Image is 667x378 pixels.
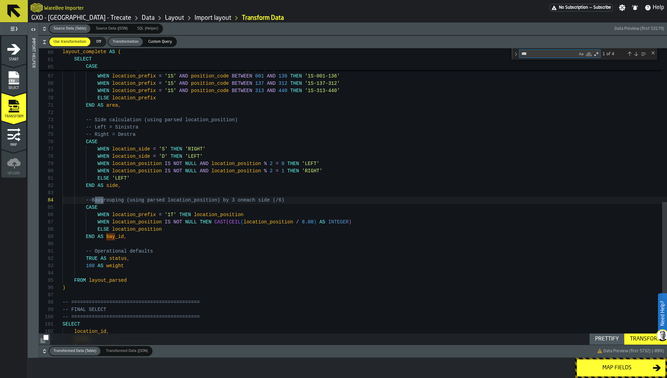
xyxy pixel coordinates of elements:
[194,212,244,217] span: location_position
[112,154,150,159] span: location_side
[31,14,131,22] a: link-to-/wh/i/7274009e-5361-4e21-8e36-7045ee840609
[39,291,53,299] div: 97
[39,211,53,219] div: 86
[112,81,156,86] span: location_prefix
[74,278,86,283] span: FROM
[39,124,53,131] div: 74
[86,132,135,137] span: -- Right = Destra
[165,161,171,166] span: IS
[39,175,53,182] div: 81
[279,88,287,93] span: 440
[242,14,284,22] a: link-to-/wh/i/7274009e-5361-4e21-8e36-7045ee840609/import/layout/d7b9e39a-f3a3-4087-b20d-4134d17e...
[39,56,53,64] span: 61
[49,24,91,34] label: button-switch-multi-Source Data (Table)
[590,5,592,10] span: —
[39,153,53,160] div: 78
[179,81,188,86] span: AND
[118,49,121,55] span: (
[93,39,104,45] span: Off
[98,73,109,79] span: WHEN
[106,263,124,269] span: weight
[93,26,130,32] span: Source Data (JSON)
[112,175,130,181] span: 'LEFT'
[86,124,138,130] span: -- Left = Sinistra
[106,102,118,108] span: area
[39,146,53,153] div: 77
[39,226,53,233] div: 88
[39,80,53,87] div: 68
[39,138,53,146] div: 76
[39,262,53,270] div: 93
[1,172,26,175] span: Upload
[39,23,667,35] button: button-
[200,168,208,174] span: AND
[290,88,302,93] span: THEN
[63,49,106,55] span: layout_complete
[232,81,252,86] span: BETWEEN
[98,95,109,101] span: ELSE
[305,88,340,93] span: '1S-313-440'
[91,24,132,34] label: button-switch-multi-Source Data (JSON)
[146,39,175,45] span: Custom Query
[98,146,109,152] span: WHEN
[39,116,53,124] div: 73
[627,51,632,57] div: Previous Match (⇧Enter)
[49,37,91,47] label: button-switch-multi-Use transformation
[185,168,197,174] span: NULL
[86,183,94,188] span: END
[226,219,229,225] span: (
[519,50,577,58] textarea: Find
[39,299,53,306] div: 98
[577,359,666,377] button: button-Map fields
[39,64,53,71] span: 65
[39,102,53,109] div: 71
[39,36,667,48] button: button-
[63,321,80,327] span: SELECT
[185,161,197,166] span: NULL
[92,197,100,203] span: Bay
[86,102,94,108] span: END
[179,73,188,79] span: AND
[191,73,229,79] span: position_code
[1,58,26,61] span: Start
[39,197,53,204] div: 84
[98,212,109,217] span: WHEN
[127,256,130,261] span: ,
[112,146,150,152] span: location_side
[39,109,53,116] div: 72
[212,168,261,174] span: location_position
[106,329,109,334] span: ,
[159,73,162,79] span: =
[1,36,26,64] li: menu Start
[267,88,275,93] span: AND
[143,37,177,47] label: button-switch-multi-Custom Query
[1,64,26,92] li: menu Select
[642,3,667,12] label: button-toggle-Help
[165,88,176,93] span: '1S'
[290,73,302,79] span: THEN
[91,37,106,47] label: button-switch-multi-Off
[74,329,106,334] span: location_id
[74,56,92,62] span: SELECT
[1,150,26,178] li: menu Upload
[165,212,176,217] span: '1T'
[28,23,39,358] header: Import Helper
[39,49,53,56] span: 60
[100,256,106,261] span: AS
[267,73,275,79] span: AND
[51,39,89,45] span: Use transformation
[191,81,229,86] span: position_code
[142,14,155,22] a: link-to-/wh/i/7274009e-5361-4e21-8e36-7045ee840609/data
[550,4,613,11] div: Menu Subscription
[86,205,98,210] span: CASE
[232,88,252,93] span: BETWEEN
[98,234,104,239] span: AS
[255,88,264,93] span: 313
[185,154,203,159] span: 'LEFT'
[185,146,206,152] span: 'RIGHT'
[602,49,626,58] div: 1 of 4
[1,143,26,147] span: Map
[592,335,621,343] div: Prettify
[171,154,182,159] span: THEN
[659,294,666,333] label: Need Help?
